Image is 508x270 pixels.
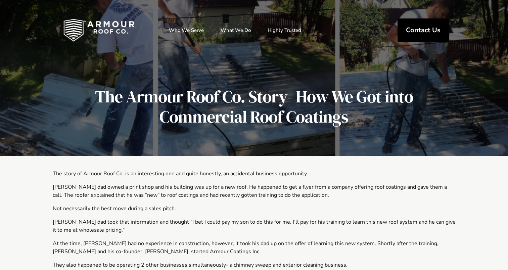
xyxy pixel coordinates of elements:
[398,18,449,42] a: Contact Us
[261,22,308,39] a: Highly Trusted
[53,13,145,47] img: Industrial and Commercial Roofing Company | Armour Roof Co.
[53,205,456,213] p: Not necessarily the best move during a sales pitch.
[53,170,456,178] p: The story of Armour Roof Co. is an interesting one and quite honestly, an accidental business opp...
[53,218,456,234] p: [PERSON_NAME] dad took that information and thought “I bet I could pay my son to do this for me. ...
[214,22,258,39] a: What We Do
[51,87,457,129] h1: The Armour Roof Co. Story- How We Got into Commercial Roof Coatings
[53,261,456,269] p: They also happened to be operating 2 other businesses simultaneously- a chimney sweep and exterio...
[162,22,211,39] a: Who We Serve
[53,183,456,199] p: [PERSON_NAME] dad owned a print shop and his building was up for a new roof. He happened to get a...
[406,27,441,34] span: Contact Us
[53,239,456,256] p: At the time, [PERSON_NAME] had no experience in construction, however, it took his dad up on the ...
